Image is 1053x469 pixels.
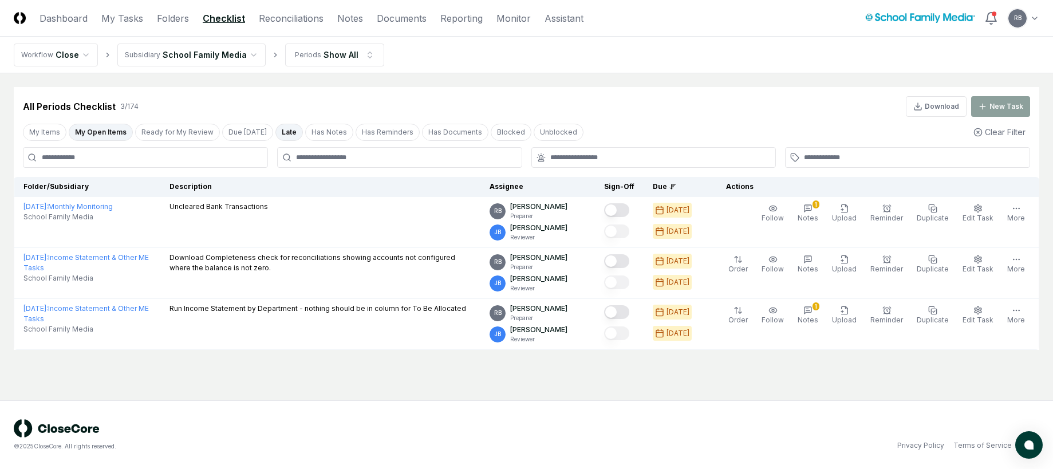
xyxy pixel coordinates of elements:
[120,101,139,112] div: 3 / 174
[23,304,149,323] a: [DATE]:Income Statement & Other ME Tasks
[917,316,949,324] span: Duplicate
[728,316,748,324] span: Order
[14,12,26,24] img: Logo
[1005,202,1027,226] button: More
[604,203,629,217] button: Mark complete
[830,202,859,226] button: Upload
[275,124,303,141] button: Late
[726,304,750,328] button: Order
[169,304,466,314] p: Run Income Statement by Department - nothing should be in column for To Be Allocated
[832,265,857,273] span: Upload
[21,50,53,60] div: Workflow
[23,253,149,272] a: [DATE]:Income Statement & Other ME Tasks
[953,440,1012,451] a: Terms of Service
[917,265,949,273] span: Duplicate
[169,253,471,273] p: Download Completeness check for reconciliations showing accounts not configured where the balance...
[494,309,502,317] span: RB
[14,442,527,451] div: © 2025 CloseCore. All rights reserved.
[870,265,903,273] span: Reminder
[480,177,595,197] th: Assignee
[917,214,949,222] span: Duplicate
[666,226,689,237] div: [DATE]
[832,214,857,222] span: Upload
[759,253,786,277] button: Follow
[914,202,951,226] button: Duplicate
[23,273,93,283] span: School Family Media
[795,202,821,226] button: 1Notes
[510,284,567,293] p: Reviewer
[356,124,420,141] button: Has Reminders
[160,177,480,197] th: Description
[510,325,567,335] p: [PERSON_NAME]
[666,205,689,215] div: [DATE]
[305,124,353,141] button: Has Notes
[23,304,48,313] span: [DATE] :
[666,277,689,287] div: [DATE]
[510,253,567,263] p: [PERSON_NAME]
[595,177,644,197] th: Sign-Off
[762,316,784,324] span: Follow
[1014,14,1022,22] span: RB
[830,253,859,277] button: Upload
[960,202,996,226] button: Edit Task
[510,304,567,314] p: [PERSON_NAME]
[14,44,384,66] nav: breadcrumb
[510,335,567,344] p: Reviewer
[23,212,93,222] span: School Family Media
[759,202,786,226] button: Follow
[494,279,501,287] span: JB
[717,182,1030,192] div: Actions
[259,11,324,25] a: Reconciliations
[324,49,358,61] div: Show All
[510,223,567,233] p: [PERSON_NAME]
[830,304,859,328] button: Upload
[963,265,993,273] span: Edit Task
[914,304,951,328] button: Duplicate
[23,100,116,113] div: All Periods Checklist
[157,11,189,25] a: Folders
[222,124,273,141] button: Due Today
[832,316,857,324] span: Upload
[604,254,629,268] button: Mark complete
[798,316,818,324] span: Notes
[494,228,501,237] span: JB
[604,305,629,319] button: Mark complete
[963,214,993,222] span: Edit Task
[865,13,975,23] img: School Family Media logo
[1007,8,1028,29] button: RB
[494,330,501,338] span: JB
[960,253,996,277] button: Edit Task
[604,224,629,238] button: Mark complete
[868,253,905,277] button: Reminder
[666,256,689,266] div: [DATE]
[726,253,750,277] button: Order
[728,265,748,273] span: Order
[491,124,531,141] button: Blocked
[69,124,133,141] button: My Open Items
[1015,431,1043,459] button: atlas-launcher
[604,275,629,289] button: Mark complete
[135,124,220,141] button: Ready for My Review
[813,302,819,310] div: 1
[125,50,160,60] div: Subsidiary
[510,314,567,322] p: Preparer
[285,44,384,66] button: PeriodsShow All
[798,214,818,222] span: Notes
[653,182,699,192] div: Due
[510,233,567,242] p: Reviewer
[203,11,245,25] a: Checklist
[337,11,363,25] a: Notes
[377,11,427,25] a: Documents
[963,316,993,324] span: Edit Task
[510,274,567,284] p: [PERSON_NAME]
[604,326,629,340] button: Mark complete
[759,304,786,328] button: Follow
[897,440,944,451] a: Privacy Policy
[40,11,88,25] a: Dashboard
[795,304,821,328] button: 1Notes
[510,202,567,212] p: [PERSON_NAME]
[440,11,483,25] a: Reporting
[870,316,903,324] span: Reminder
[813,200,819,208] div: 1
[762,265,784,273] span: Follow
